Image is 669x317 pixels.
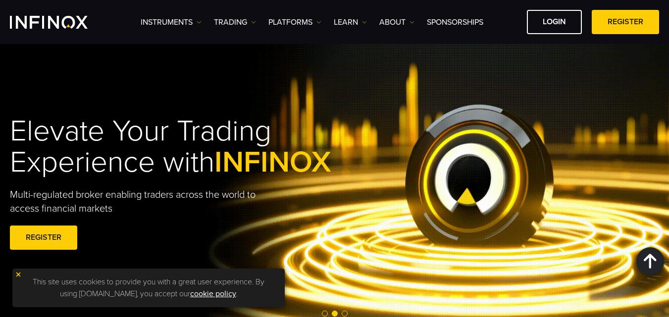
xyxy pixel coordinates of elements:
span: INFINOX [214,144,331,180]
a: REGISTER [10,226,77,250]
h1: Elevate Your Trading Experience with [10,116,354,178]
span: Go to slide 2 [332,311,338,317]
a: Learn [334,16,367,28]
span: Go to slide 1 [322,311,328,317]
span: Go to slide 3 [342,311,348,317]
a: LOGIN [527,10,582,34]
img: yellow close icon [15,271,22,278]
a: TRADING [214,16,256,28]
a: INFINOX Logo [10,16,111,29]
a: SPONSORSHIPS [427,16,483,28]
p: Multi-regulated broker enabling traders across the world to access financial markets [10,188,285,216]
p: This site uses cookies to provide you with a great user experience. By using [DOMAIN_NAME], you a... [17,273,280,302]
a: Instruments [141,16,202,28]
a: ABOUT [379,16,414,28]
a: PLATFORMS [268,16,321,28]
a: cookie policy [190,289,236,299]
a: REGISTER [592,10,659,34]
